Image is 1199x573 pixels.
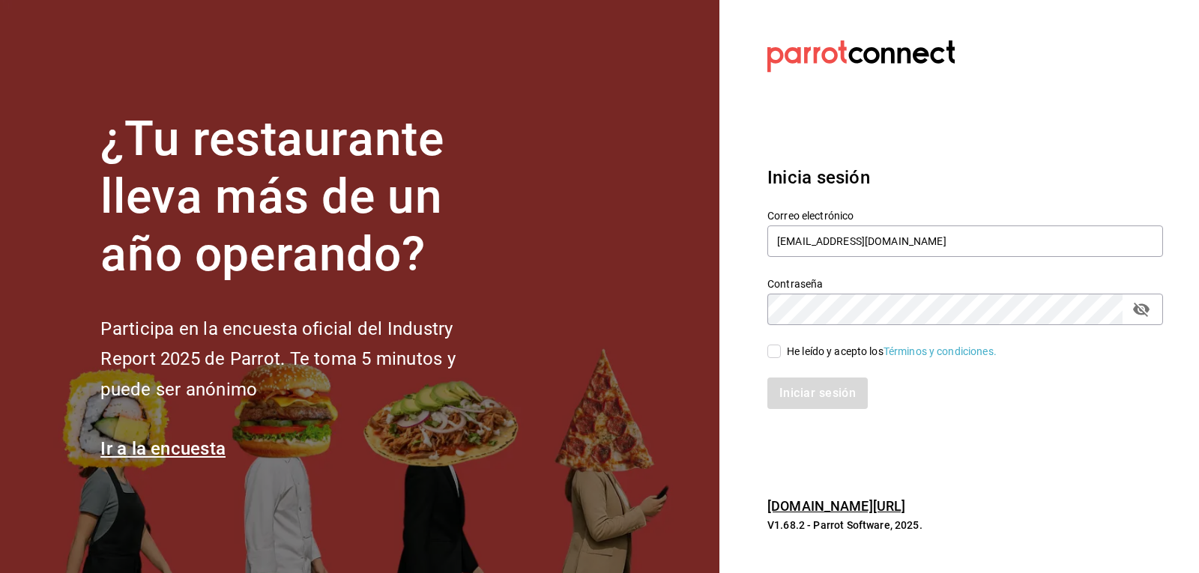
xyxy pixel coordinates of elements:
p: V1.68.2 - Parrot Software, 2025. [767,518,1163,533]
a: Ir a la encuesta [100,438,226,459]
label: Contraseña [767,279,1163,289]
h3: Inicia sesión [767,164,1163,191]
a: [DOMAIN_NAME][URL] [767,498,905,514]
div: He leído y acepto los [787,344,997,360]
input: Ingresa tu correo electrónico [767,225,1163,257]
h1: ¿Tu restaurante lleva más de un año operando? [100,111,505,283]
a: Términos y condiciones. [884,345,997,357]
label: Correo electrónico [767,210,1163,221]
h2: Participa en la encuesta oficial del Industry Report 2025 de Parrot. Te toma 5 minutos y puede se... [100,314,505,405]
button: passwordField [1129,297,1154,322]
